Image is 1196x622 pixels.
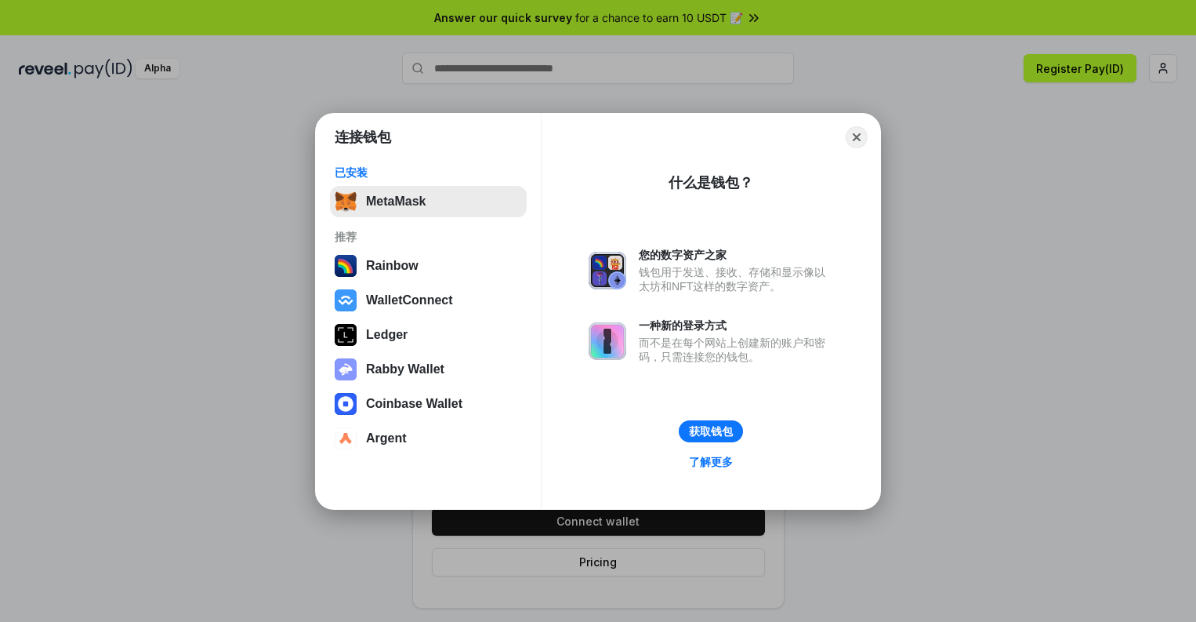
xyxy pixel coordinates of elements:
div: 了解更多 [689,455,733,469]
div: Rabby Wallet [366,362,444,376]
button: 获取钱包 [679,420,743,442]
button: WalletConnect [330,285,527,316]
div: 您的数字资产之家 [639,248,833,262]
button: Argent [330,423,527,454]
button: Coinbase Wallet [330,388,527,420]
button: MetaMask [330,186,527,217]
div: 获取钱包 [689,424,733,438]
img: svg+xml,%3Csvg%20fill%3D%22none%22%20height%3D%2233%22%20viewBox%3D%220%200%2035%2033%22%20width%... [335,191,357,213]
div: Ledger [366,328,408,342]
div: Coinbase Wallet [366,397,462,411]
div: Rainbow [366,259,419,273]
div: WalletConnect [366,293,453,307]
div: Argent [366,431,407,446]
img: svg+xml,%3Csvg%20width%3D%22120%22%20height%3D%22120%22%20viewBox%3D%220%200%20120%20120%22%20fil... [335,255,357,277]
img: svg+xml,%3Csvg%20xmlns%3D%22http%3A%2F%2Fwww.w3.org%2F2000%2Fsvg%22%20fill%3D%22none%22%20viewBox... [589,252,626,289]
div: 一种新的登录方式 [639,318,833,333]
div: 而不是在每个网站上创建新的账户和密码，只需连接您的钱包。 [639,336,833,364]
div: 已安装 [335,166,522,180]
button: Close [846,126,868,148]
div: 什么是钱包？ [669,173,753,192]
img: svg+xml,%3Csvg%20width%3D%2228%22%20height%3D%2228%22%20viewBox%3D%220%200%2028%2028%22%20fill%3D... [335,393,357,415]
h1: 连接钱包 [335,128,391,147]
button: Ledger [330,319,527,351]
div: 推荐 [335,230,522,244]
button: Rainbow [330,250,527,282]
img: svg+xml,%3Csvg%20xmlns%3D%22http%3A%2F%2Fwww.w3.org%2F2000%2Fsvg%22%20fill%3D%22none%22%20viewBox... [335,358,357,380]
a: 了解更多 [680,452,742,472]
img: svg+xml,%3Csvg%20width%3D%2228%22%20height%3D%2228%22%20viewBox%3D%220%200%2028%2028%22%20fill%3D... [335,427,357,449]
div: MetaMask [366,195,426,209]
img: svg+xml,%3Csvg%20xmlns%3D%22http%3A%2F%2Fwww.w3.org%2F2000%2Fsvg%22%20fill%3D%22none%22%20viewBox... [589,322,626,360]
img: svg+xml,%3Csvg%20xmlns%3D%22http%3A%2F%2Fwww.w3.org%2F2000%2Fsvg%22%20width%3D%2228%22%20height%3... [335,324,357,346]
button: Rabby Wallet [330,354,527,385]
img: svg+xml,%3Csvg%20width%3D%2228%22%20height%3D%2228%22%20viewBox%3D%220%200%2028%2028%22%20fill%3D... [335,289,357,311]
div: 钱包用于发送、接收、存储和显示像以太坊和NFT这样的数字资产。 [639,265,833,293]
